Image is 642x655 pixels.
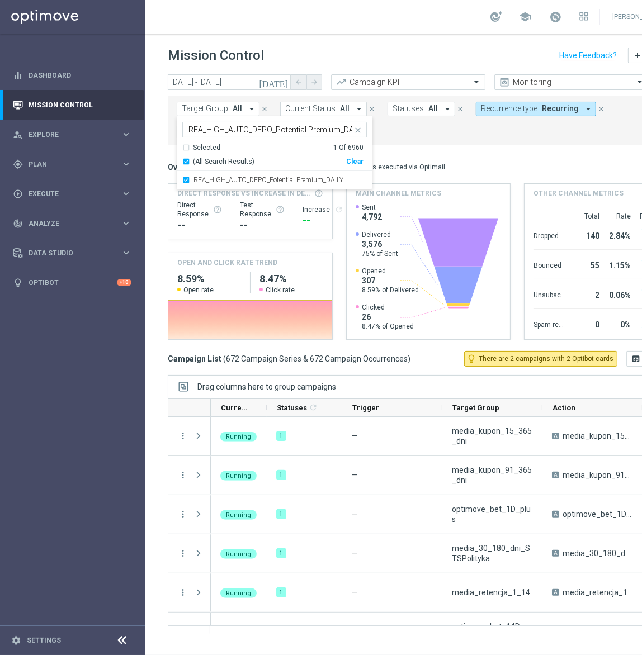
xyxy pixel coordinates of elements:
[220,548,257,559] colored-tag: Running
[570,315,599,333] div: 0
[223,354,226,364] span: (
[13,189,121,199] div: Execute
[481,104,539,113] span: Recurrence type:
[295,78,303,86] i: arrow_back
[563,509,633,519] span: optimove_bet_1D_plus
[310,78,318,86] i: arrow_forward
[12,278,132,287] button: lightbulb Optibot +10
[388,102,455,116] button: Statuses: All arrow_drop_down
[393,104,426,113] span: Statuses:
[331,74,485,90] ng-select: Campaign KPI
[597,105,605,113] i: close
[362,276,419,286] span: 307
[178,470,188,480] button: more_vert
[563,431,633,441] span: media_kupon_15_365_dni
[552,472,559,478] span: A
[428,104,438,113] span: All
[12,189,132,198] div: play_circle_outline Execute keyboard_arrow_right
[177,188,311,198] span: Direct Response VS Increase In Deposit Amount
[534,285,566,303] div: Unsubscribed
[552,511,559,518] span: A
[336,77,347,88] i: trending_up
[29,220,121,227] span: Analyze
[352,549,358,558] span: —
[221,404,248,412] span: Current Status
[604,226,631,244] div: 2.84%
[340,104,350,113] span: All
[12,160,132,169] button: gps_fixed Plan keyboard_arrow_right
[356,188,441,198] h4: Main channel metrics
[183,286,214,295] span: Open rate
[362,203,382,212] span: Sent
[333,143,364,153] div: 1 Of 6960
[29,161,121,168] span: Plan
[352,471,358,480] span: —
[563,587,633,597] span: media_retencja_1_14
[178,509,188,519] i: more_vert
[519,11,531,23] span: school
[220,587,257,598] colored-tag: Running
[479,354,613,364] span: There are 2 campaigns with 2 Optibot cards
[13,90,131,120] div: Mission Control
[168,48,264,64] h1: Mission Control
[178,548,188,558] i: more_vert
[177,219,222,232] div: --
[570,226,599,244] div: 140
[11,635,21,645] i: settings
[29,90,131,120] a: Mission Control
[352,510,358,519] span: —
[261,105,268,113] i: close
[452,621,533,642] span: optimove_bet_14D_and_reg_30D
[362,239,398,249] span: 3,576
[303,205,343,214] div: Increase
[29,191,121,197] span: Execute
[476,102,596,116] button: Recurrence type: Recurring arrow_drop_down
[266,286,295,295] span: Click rate
[13,219,121,229] div: Analyze
[534,315,566,333] div: Spam reported
[631,354,640,363] i: open_in_browser
[177,102,259,116] button: Target Group: All arrow_drop_down
[563,470,633,480] span: media_kupon_91_365_dni
[276,470,286,480] div: 1
[534,226,566,244] div: Dropped
[452,426,533,446] span: media_kupon_15_365_dni
[12,130,132,139] button: person_search Explore keyboard_arrow_right
[182,171,367,189] div: REA_HIGH_AUTO_DEPO_Potential Premium_DAILY
[12,249,132,258] button: Data Studio keyboard_arrow_right
[285,104,337,113] span: Current Status:
[570,285,599,303] div: 2
[354,104,364,114] i: arrow_drop_down
[117,279,131,286] div: +10
[220,431,257,442] colored-tag: Running
[563,548,633,558] span: media_30_180_dni_STSPolityka
[178,587,188,597] button: more_vert
[352,124,361,132] button: close
[362,312,414,322] span: 26
[452,587,530,597] span: media_retencja_1_14
[362,322,414,331] span: 8.47% of Opened
[13,189,23,199] i: play_circle_outline
[362,303,414,312] span: Clicked
[352,431,358,440] span: —
[13,248,121,258] div: Data Studio
[168,162,204,172] h3: Overview:
[352,588,358,597] span: —
[456,105,464,113] i: close
[177,258,277,268] h4: OPEN AND CLICK RATE TREND
[121,248,131,258] i: keyboard_arrow_right
[604,315,631,333] div: 0%
[464,351,617,367] button: lightbulb_outline There are 2 campaigns with 2 Optibot cards
[552,433,559,439] span: A
[362,230,398,239] span: Delivered
[12,219,132,228] button: track_changes Analyze keyboard_arrow_right
[604,212,631,221] div: Rate
[226,354,408,364] span: 672 Campaign Series & 672 Campaign Occurrences
[452,465,533,485] span: media_kupon_91_365_dni
[452,504,533,524] span: optimove_bet_1D_plus
[226,511,251,519] span: Running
